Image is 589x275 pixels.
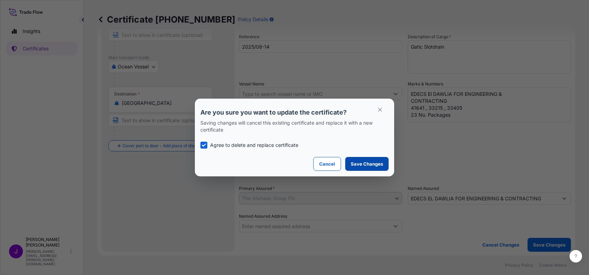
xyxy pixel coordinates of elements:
p: Agree to delete and replace certificate [210,142,298,149]
p: Are you sure you want to update the certificate? [200,108,389,117]
p: Saving changes will cancel this existing certificate and replace it with a new certificate [200,119,389,133]
p: Save Changes [351,160,383,167]
p: Cancel [319,160,335,167]
button: Save Changes [345,157,389,171]
button: Cancel [313,157,341,171]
